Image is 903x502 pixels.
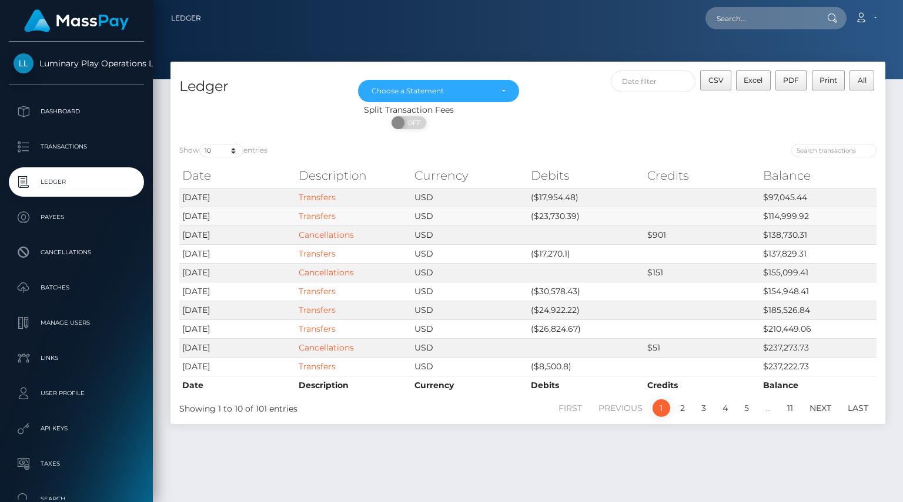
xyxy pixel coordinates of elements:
[14,208,139,226] p: Payees
[412,207,528,225] td: USD
[14,314,139,332] p: Manage Users
[9,449,144,479] a: Taxes
[812,70,845,90] button: Print
[528,357,644,376] td: ($8,500.8)
[791,144,877,157] input: Search transactions
[14,173,139,191] p: Ledger
[644,338,761,357] td: $51
[528,376,644,395] th: Debits
[14,244,139,261] p: Cancellations
[179,398,460,415] div: Showing 1 to 10 of 101 entries
[820,76,837,85] span: Print
[299,267,354,278] a: Cancellations
[644,376,761,395] th: Credits
[9,308,144,338] a: Manage Users
[299,305,336,315] a: Transfers
[705,7,816,29] input: Search...
[179,338,296,357] td: [DATE]
[716,399,734,417] a: 4
[653,399,670,417] a: 1
[775,70,807,90] button: PDF
[398,116,427,129] span: OFF
[299,361,336,372] a: Transfers
[296,376,412,395] th: Description
[644,225,761,244] td: $901
[760,338,877,357] td: $237,273.73
[738,399,755,417] a: 5
[24,9,129,32] img: MassPay Logo
[412,263,528,282] td: USD
[695,399,713,417] a: 3
[760,357,877,376] td: $237,222.73
[14,53,34,73] img: Luminary Play Operations Limited
[528,319,644,338] td: ($26,824.67)
[179,76,340,97] h4: Ledger
[528,164,644,187] th: Debits
[199,144,243,157] select: Showentries
[299,286,336,297] a: Transfers
[412,338,528,357] td: USD
[412,188,528,207] td: USD
[644,164,761,187] th: Credits
[858,76,867,85] span: All
[736,70,771,90] button: Excel
[9,379,144,408] a: User Profile
[9,343,144,373] a: Links
[760,263,877,282] td: $155,099.41
[171,6,201,31] a: Ledger
[412,244,528,263] td: USD
[644,263,761,282] td: $151
[760,301,877,319] td: $185,526.84
[528,188,644,207] td: ($17,954.48)
[299,324,336,334] a: Transfers
[299,248,336,259] a: Transfers
[412,301,528,319] td: USD
[9,97,144,126] a: Dashboard
[708,76,724,85] span: CSV
[9,203,144,232] a: Payees
[744,76,762,85] span: Excel
[179,207,296,225] td: [DATE]
[9,167,144,197] a: Ledger
[14,349,139,367] p: Links
[760,225,877,244] td: $138,730.31
[9,238,144,267] a: Cancellations
[14,279,139,297] p: Batches
[528,282,644,301] td: ($30,578.43)
[170,104,647,116] div: Split Transaction Fees
[674,399,691,417] a: 2
[700,70,731,90] button: CSV
[803,399,838,417] a: Next
[783,76,799,85] span: PDF
[412,357,528,376] td: USD
[299,342,354,353] a: Cancellations
[9,273,144,302] a: Batches
[412,225,528,244] td: USD
[179,282,296,301] td: [DATE]
[760,164,877,187] th: Balance
[179,144,267,157] label: Show entries
[179,376,296,395] th: Date
[179,244,296,263] td: [DATE]
[358,80,519,102] button: Choose a Statement
[760,207,877,225] td: $114,999.92
[179,188,296,207] td: [DATE]
[760,282,877,301] td: $154,948.41
[299,211,336,221] a: Transfers
[179,225,296,244] td: [DATE]
[412,282,528,301] td: USD
[179,164,296,187] th: Date
[611,70,696,92] input: Date filter
[14,385,139,402] p: User Profile
[14,455,139,473] p: Taxes
[179,263,296,282] td: [DATE]
[9,58,144,69] span: Luminary Play Operations Limited
[14,138,139,156] p: Transactions
[760,244,877,263] td: $137,829.31
[9,132,144,161] a: Transactions
[760,376,877,395] th: Balance
[9,414,144,443] a: API Keys
[299,230,354,240] a: Cancellations
[760,188,877,207] td: $97,045.44
[14,103,139,120] p: Dashboard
